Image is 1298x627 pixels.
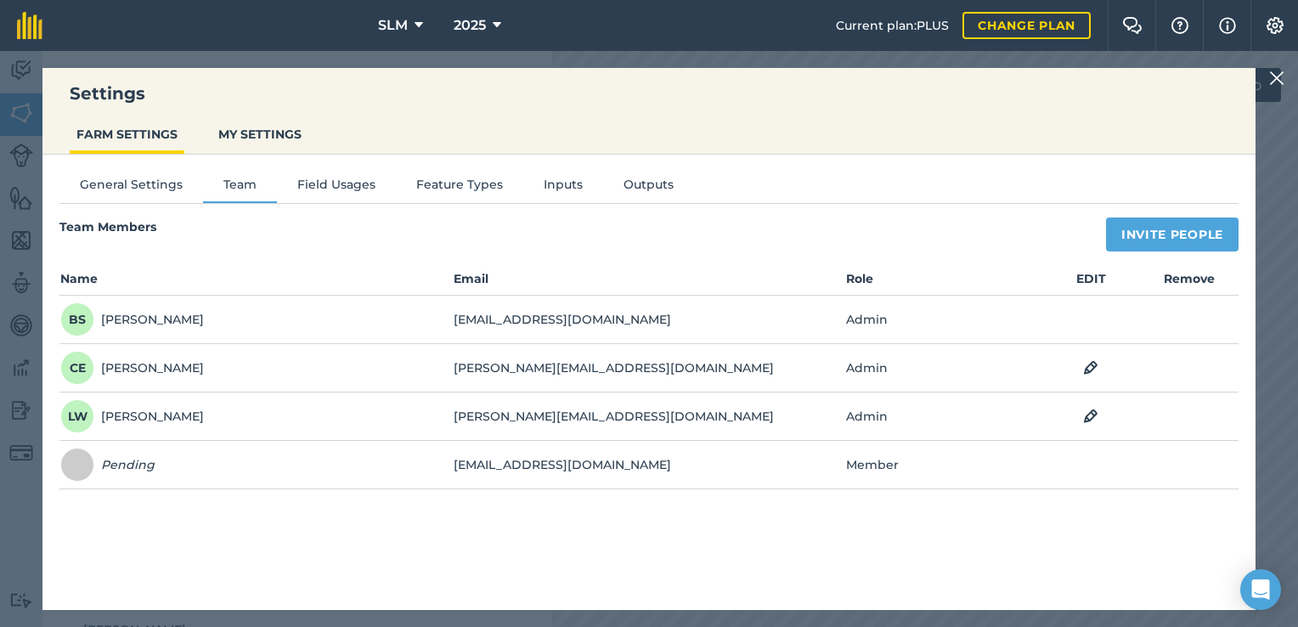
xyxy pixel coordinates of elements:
[1122,17,1143,34] img: Two speech bubbles overlapping with the left bubble in the forefront
[42,82,1256,105] h3: Settings
[845,344,1041,393] td: Admin
[836,16,949,35] span: Current plan : PLUS
[1042,268,1141,296] th: EDIT
[1140,268,1239,296] th: Remove
[60,399,204,433] div: [PERSON_NAME]
[396,175,523,201] button: Feature Types
[523,175,603,201] button: Inputs
[60,351,204,385] div: [PERSON_NAME]
[845,268,1041,296] th: Role
[1265,17,1285,34] img: A cog icon
[453,296,846,344] td: [EMAIL_ADDRESS][DOMAIN_NAME]
[1269,68,1284,88] img: svg+xml;base64,PHN2ZyB4bWxucz0iaHR0cDovL3d3dy53My5vcmcvMjAwMC9zdmciIHdpZHRoPSIyMiIgaGVpZ2h0PSIzMC...
[1170,17,1190,34] img: A question mark icon
[1106,217,1239,251] button: Invite People
[454,15,486,36] span: 2025
[1240,569,1281,610] div: Open Intercom Messenger
[59,217,156,243] h4: Team Members
[453,268,846,296] th: Email
[277,175,396,201] button: Field Usages
[453,344,846,393] td: [PERSON_NAME][EMAIL_ADDRESS][DOMAIN_NAME]
[60,399,94,433] span: LW
[101,455,155,474] em: Pending
[962,12,1091,39] a: Change plan
[453,393,846,441] td: [PERSON_NAME][EMAIL_ADDRESS][DOMAIN_NAME]
[203,175,277,201] button: Team
[603,175,694,201] button: Outputs
[453,441,846,489] td: [EMAIL_ADDRESS][DOMAIN_NAME]
[1219,15,1236,36] img: svg+xml;base64,PHN2ZyB4bWxucz0iaHR0cDovL3d3dy53My5vcmcvMjAwMC9zdmciIHdpZHRoPSIxNyIgaGVpZ2h0PSIxNy...
[17,12,42,39] img: fieldmargin Logo
[378,15,408,36] span: SLM
[845,393,1041,441] td: Admin
[70,118,184,150] button: FARM SETTINGS
[60,302,94,336] span: BS
[60,351,94,385] span: CE
[1083,406,1098,426] img: svg+xml;base64,PHN2ZyB4bWxucz0iaHR0cDovL3d3dy53My5vcmcvMjAwMC9zdmciIHdpZHRoPSIxOCIgaGVpZ2h0PSIyNC...
[845,296,1041,344] td: Admin
[212,118,308,150] button: MY SETTINGS
[59,268,453,296] th: Name
[1083,358,1098,378] img: svg+xml;base64,PHN2ZyB4bWxucz0iaHR0cDovL3d3dy53My5vcmcvMjAwMC9zdmciIHdpZHRoPSIxOCIgaGVpZ2h0PSIyNC...
[60,302,204,336] div: [PERSON_NAME]
[59,175,203,201] button: General Settings
[845,441,1041,489] td: Member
